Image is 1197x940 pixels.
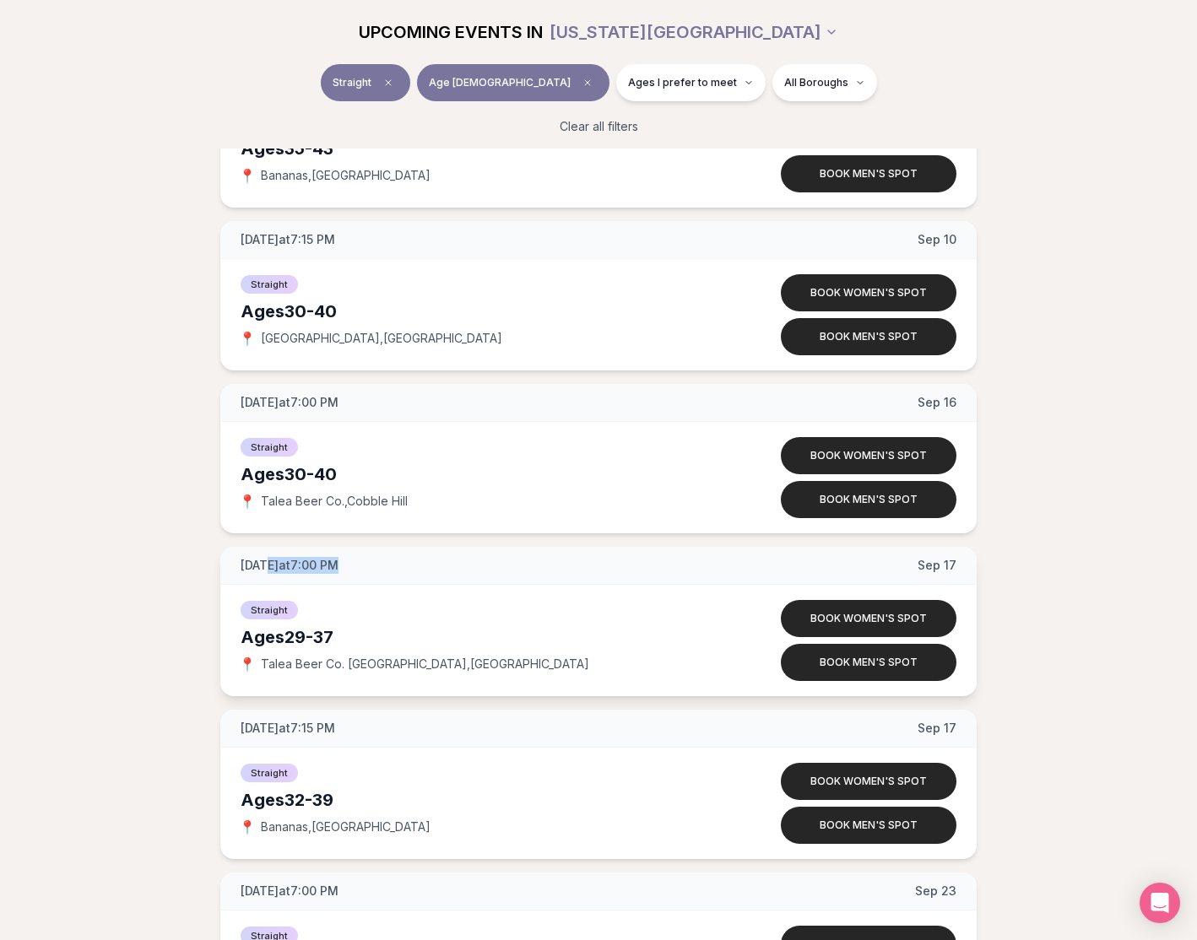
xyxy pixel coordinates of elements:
[378,73,398,93] span: Clear event type filter
[918,394,956,411] span: Sep 16
[241,788,717,812] div: Ages 32-39
[261,330,502,347] span: [GEOGRAPHIC_DATA] , [GEOGRAPHIC_DATA]
[550,14,838,51] button: [US_STATE][GEOGRAPHIC_DATA]
[241,494,254,508] span: 📍
[241,720,335,737] span: [DATE] at 7:15 PM
[781,155,956,192] button: Book men's spot
[918,720,956,737] span: Sep 17
[241,438,298,456] span: Straight
[241,883,339,899] span: [DATE] at 7:00 PM
[241,462,717,486] div: Ages 30-40
[241,300,717,323] div: Ages 30-40
[241,557,339,574] span: [DATE] at 7:00 PM
[784,76,848,89] span: All Boroughs
[261,656,589,673] span: Talea Beer Co. [GEOGRAPHIC_DATA] , [GEOGRAPHIC_DATA]
[550,108,648,145] button: Clear all filters
[261,818,431,835] span: Bananas , [GEOGRAPHIC_DATA]
[321,64,410,101] button: StraightClear event type filter
[241,625,717,649] div: Ages 29-37
[241,657,254,671] span: 📍
[241,394,339,411] span: [DATE] at 7:00 PM
[628,76,737,89] span: Ages I prefer to meet
[781,481,956,518] button: Book men's spot
[577,73,598,93] span: Clear age
[429,76,571,89] span: Age [DEMOGRAPHIC_DATA]
[781,318,956,355] button: Book men's spot
[616,64,766,101] button: Ages I prefer to meet
[261,167,431,184] span: Bananas , [GEOGRAPHIC_DATA]
[781,437,956,474] button: Book women's spot
[417,64,609,101] button: Age [DEMOGRAPHIC_DATA]Clear age
[781,763,956,800] button: Book women's spot
[333,76,371,89] span: Straight
[241,275,298,294] span: Straight
[261,493,408,510] span: Talea Beer Co. , Cobble Hill
[918,557,956,574] span: Sep 17
[781,644,956,681] button: Book men's spot
[241,332,254,345] span: 📍
[241,764,298,782] span: Straight
[241,820,254,834] span: 📍
[781,807,956,844] button: Book men's spot
[359,20,543,44] span: UPCOMING EVENTS IN
[241,169,254,182] span: 📍
[241,231,335,248] span: [DATE] at 7:15 PM
[918,231,956,248] span: Sep 10
[1140,883,1180,923] div: Open Intercom Messenger
[241,601,298,619] span: Straight
[781,600,956,637] button: Book women's spot
[241,137,717,160] div: Ages 35-43
[781,274,956,311] button: Book women's spot
[915,883,956,899] span: Sep 23
[772,64,877,101] button: All Boroughs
